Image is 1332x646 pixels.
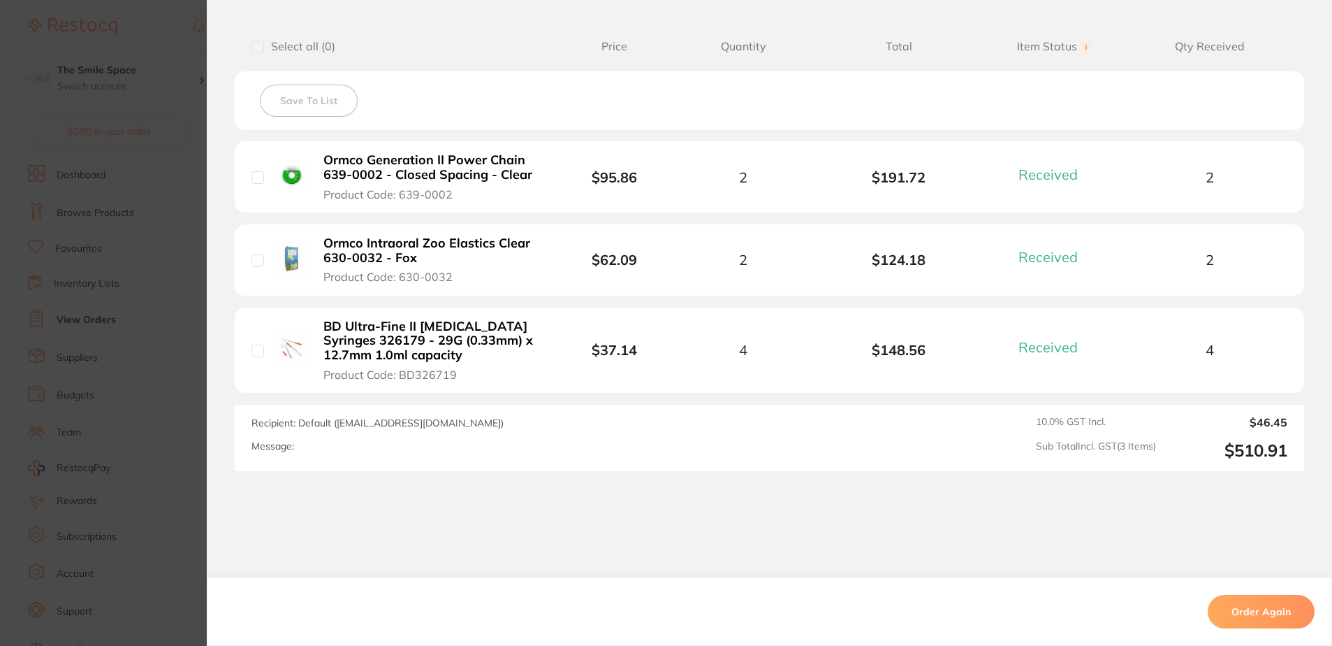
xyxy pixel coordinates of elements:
b: $124.18 [821,252,976,268]
output: $510.91 [1167,440,1287,461]
button: Received [1014,338,1095,356]
span: Product Code: BD326719 [323,368,457,381]
span: Received [1018,166,1078,183]
span: 2 [1206,252,1214,268]
span: Quantity [666,40,821,53]
span: 2 [739,252,747,268]
button: Received [1014,248,1095,266]
span: Select all ( 0 ) [264,40,335,53]
b: $62.09 [592,251,637,268]
b: $191.72 [821,169,976,185]
b: $148.56 [821,342,976,358]
span: Received [1018,248,1078,266]
b: BD Ultra-Fine II [MEDICAL_DATA] Syringes 326179 - 29G (0.33mm) x 12.7mm 1.0ml capacity [323,320,537,363]
img: Ormco Generation II Power Chain 639-0002 - Closed Spacing - Clear [275,159,309,193]
span: Recipient: Default ( [EMAIL_ADDRESS][DOMAIN_NAME] ) [251,417,504,429]
span: 4 [1206,342,1214,358]
b: Ormco Generation II Power Chain 639-0002 - Closed Spacing - Clear [323,153,537,182]
img: Ormco Intraoral Zoo Elastics Clear 630-0032 - Fox [275,242,309,276]
span: Item Status [976,40,1132,53]
span: 4 [739,342,747,358]
img: BD Ultra-Fine II Insulin Syringes 326179 - 29G (0.33mm) x 12.7mm 1.0ml capacity [275,332,309,366]
button: Order Again [1208,595,1315,629]
span: Product Code: 630-0032 [323,271,453,283]
span: Price [562,40,666,53]
button: BD Ultra-Fine II [MEDICAL_DATA] Syringes 326179 - 29G (0.33mm) x 12.7mm 1.0ml capacity Product Co... [319,319,541,382]
b: Ormco Intraoral Zoo Elastics Clear 630-0032 - Fox [323,236,537,265]
span: Received [1018,338,1078,356]
button: Ormco Intraoral Zoo Elastics Clear 630-0032 - Fox Product Code: 630-0032 [319,236,541,285]
b: $37.14 [592,341,637,359]
b: $95.86 [592,168,637,186]
button: Ormco Generation II Power Chain 639-0002 - Closed Spacing - Clear Product Code: 639-0002 [319,152,541,201]
span: Total [821,40,976,53]
button: Save To List [260,85,358,117]
label: Message: [251,440,294,452]
button: Received [1014,166,1095,183]
span: Sub Total Incl. GST ( 3 Items) [1036,440,1156,461]
span: Qty Received [1132,40,1287,53]
span: 10.0 % GST Incl. [1036,416,1156,429]
span: 2 [1206,169,1214,185]
output: $46.45 [1167,416,1287,429]
span: 2 [739,169,747,185]
span: Product Code: 639-0002 [323,188,453,201]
